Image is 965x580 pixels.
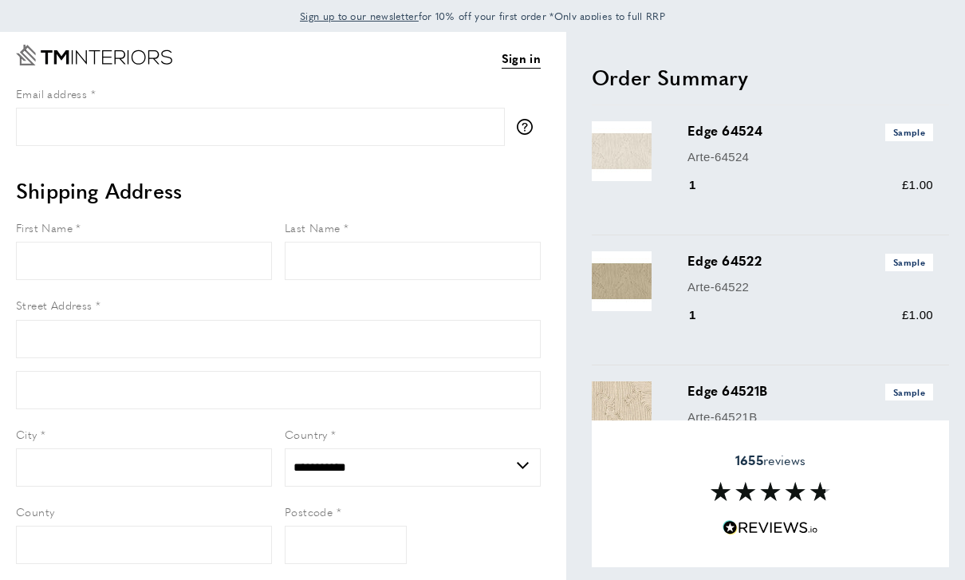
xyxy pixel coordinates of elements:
p: Arte-64521B [687,408,933,427]
a: Sign in [502,49,541,69]
span: Country [285,426,328,442]
a: Sign up to our newsletter [300,8,419,24]
img: Edge 64521B [592,381,652,441]
span: Sample [885,254,933,270]
img: Edge 64522 [592,251,652,311]
span: £1.00 [902,308,933,322]
img: Reviews.io 5 stars [723,520,818,535]
span: City [16,426,37,442]
span: £1.00 [902,178,933,191]
div: 1 [687,306,719,325]
strong: 1655 [735,451,763,469]
p: Arte-64524 [687,148,933,167]
h2: Order Summary [592,63,949,92]
h2: Shipping Address [16,176,541,205]
h3: Edge 64521B [687,381,933,400]
span: Postcode [285,503,333,519]
span: First Name [16,219,73,235]
span: Street Address [16,297,93,313]
p: Arte-64522 [687,278,933,297]
span: Email address [16,85,87,101]
a: Go to Home page [16,45,172,65]
div: 1 [687,176,719,195]
img: Reviews section [711,482,830,501]
span: for 10% off your first order *Only applies to full RRP [300,9,665,23]
button: More information [517,119,541,135]
h3: Edge 64522 [687,251,933,270]
span: Sign up to our newsletter [300,9,419,23]
span: Sample [885,124,933,140]
span: reviews [735,452,805,468]
span: Last Name [285,219,341,235]
img: Edge 64524 [592,121,652,181]
span: Sample [885,384,933,400]
h3: Edge 64524 [687,121,933,140]
span: County [16,503,54,519]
